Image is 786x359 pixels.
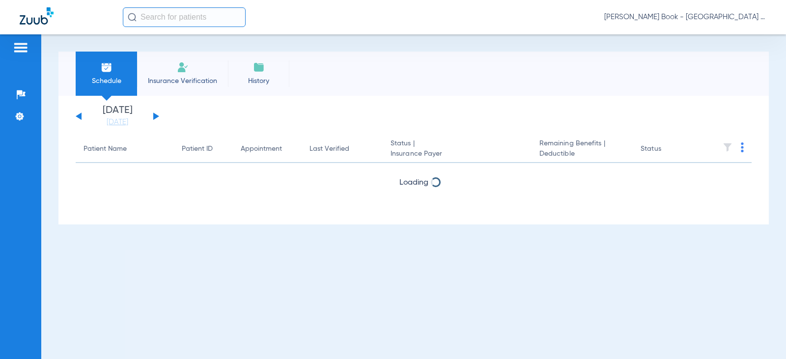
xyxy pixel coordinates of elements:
div: Last Verified [309,144,375,154]
li: [DATE] [88,106,147,127]
span: Loading [399,179,428,187]
input: Search for patients [123,7,246,27]
span: Schedule [83,76,130,86]
div: Appointment [241,144,282,154]
th: Remaining Benefits | [532,136,633,163]
div: Patient Name [84,144,166,154]
th: Status | [383,136,532,163]
img: History [253,61,265,73]
img: Zuub Logo [20,7,54,25]
th: Status [633,136,699,163]
span: Insurance Verification [144,76,221,86]
img: Search Icon [128,13,137,22]
span: Deductible [539,149,625,159]
img: Schedule [101,61,112,73]
img: filter.svg [723,142,732,152]
span: History [235,76,282,86]
img: hamburger-icon [13,42,28,54]
div: Patient ID [182,144,213,154]
span: Insurance Payer [391,149,524,159]
span: [PERSON_NAME] Book - [GEOGRAPHIC_DATA] Dental Care [604,12,766,22]
div: Appointment [241,144,294,154]
img: Manual Insurance Verification [177,61,189,73]
a: [DATE] [88,117,147,127]
div: Patient Name [84,144,127,154]
img: group-dot-blue.svg [741,142,744,152]
div: Last Verified [309,144,349,154]
div: Patient ID [182,144,225,154]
